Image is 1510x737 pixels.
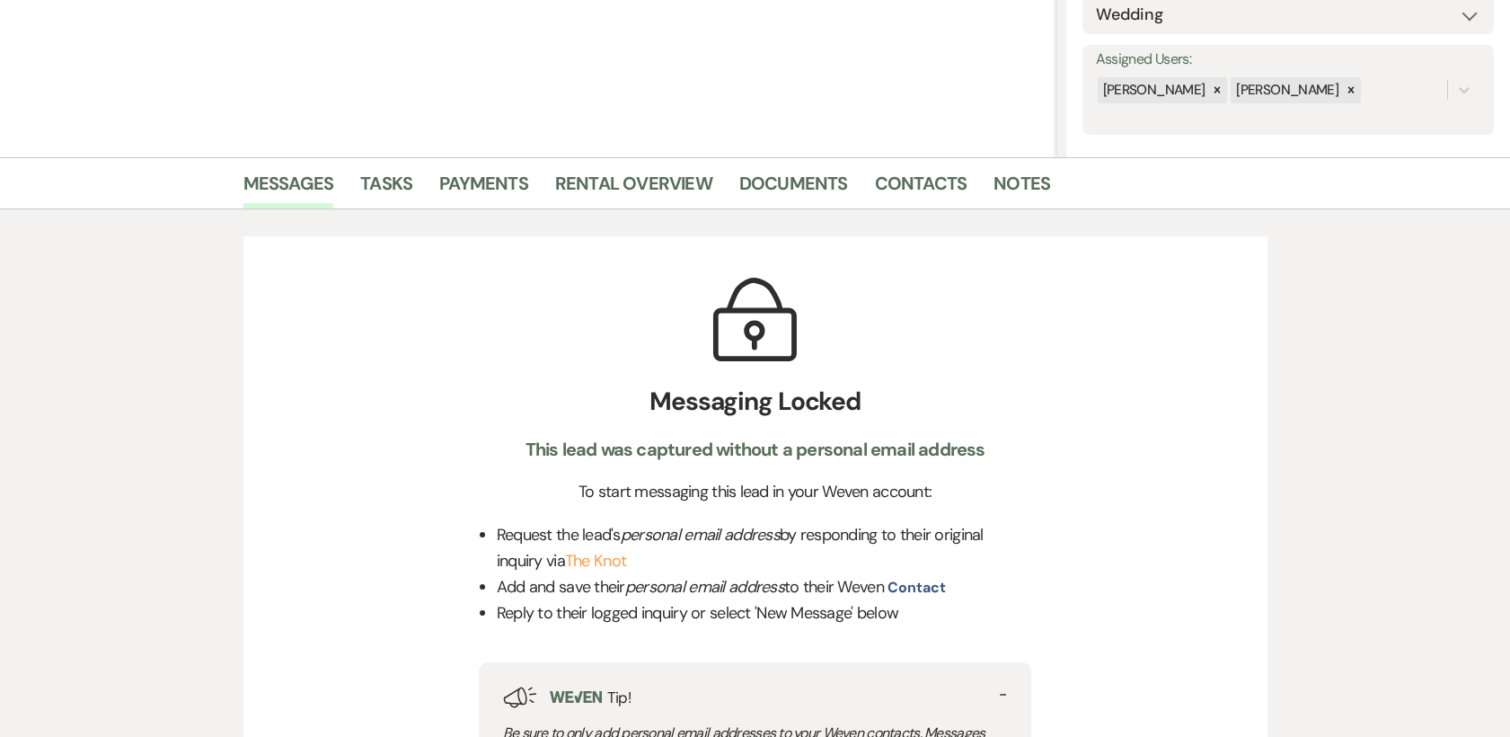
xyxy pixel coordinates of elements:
[448,383,1063,421] h4: Messaging Locked
[875,169,967,209] a: Contacts
[887,581,945,595] button: contact
[448,480,1063,504] div: To start messaging this lead in your Weven account:
[497,574,884,600] p: Add and save their to their Weven
[448,438,1063,462] div: This lead was captured without a personal email address
[497,522,1032,574] p: Request the lead's by responding to their original inquiry via
[503,687,537,708] img: loud-speaker-illustration.svg
[993,169,1050,209] a: Notes
[625,576,784,598] em: personal email address
[1096,47,1480,73] label: Assigned Users:
[999,687,1007,702] button: -
[243,169,334,209] a: Messages
[621,524,780,546] em: personal email address
[439,169,528,209] a: Payments
[555,169,712,209] a: Rental Overview
[497,600,1032,626] li: Reply to their logged inquiry or select 'New Message' below
[550,691,602,703] img: weven-logo-green.svg
[739,169,848,209] a: Documents
[1231,77,1341,103] div: [PERSON_NAME]
[1098,77,1208,103] div: [PERSON_NAME]
[360,169,412,209] a: Tasks
[565,550,626,572] a: The Knot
